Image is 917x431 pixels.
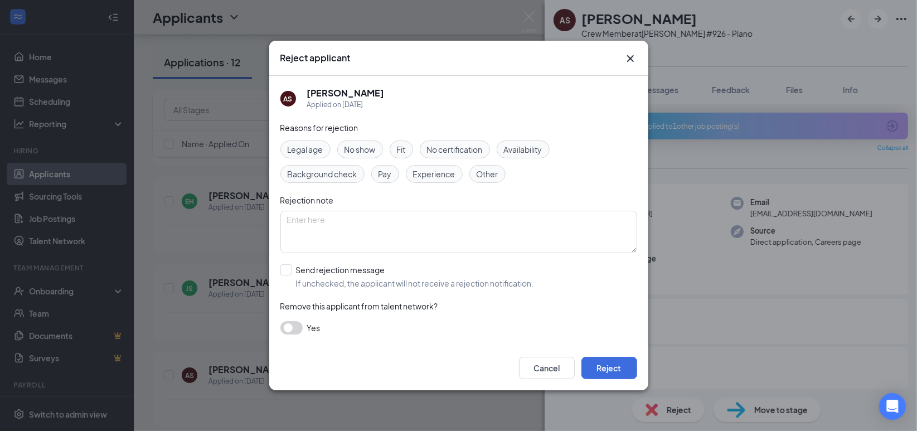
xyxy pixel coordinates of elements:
[519,357,575,379] button: Cancel
[280,301,438,311] span: Remove this applicant from talent network?
[504,143,542,156] span: Availability
[288,143,323,156] span: Legal age
[581,357,637,379] button: Reject
[879,393,906,420] div: Open Intercom Messenger
[624,52,637,65] button: Close
[307,321,321,335] span: Yes
[284,94,293,104] div: AS
[307,99,385,110] div: Applied on [DATE]
[477,168,498,180] span: Other
[379,168,392,180] span: Pay
[413,168,455,180] span: Experience
[427,143,483,156] span: No certification
[280,195,334,205] span: Rejection note
[307,87,385,99] h5: [PERSON_NAME]
[280,123,358,133] span: Reasons for rejection
[345,143,376,156] span: No show
[397,143,406,156] span: Fit
[624,52,637,65] svg: Cross
[280,52,351,64] h3: Reject applicant
[288,168,357,180] span: Background check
